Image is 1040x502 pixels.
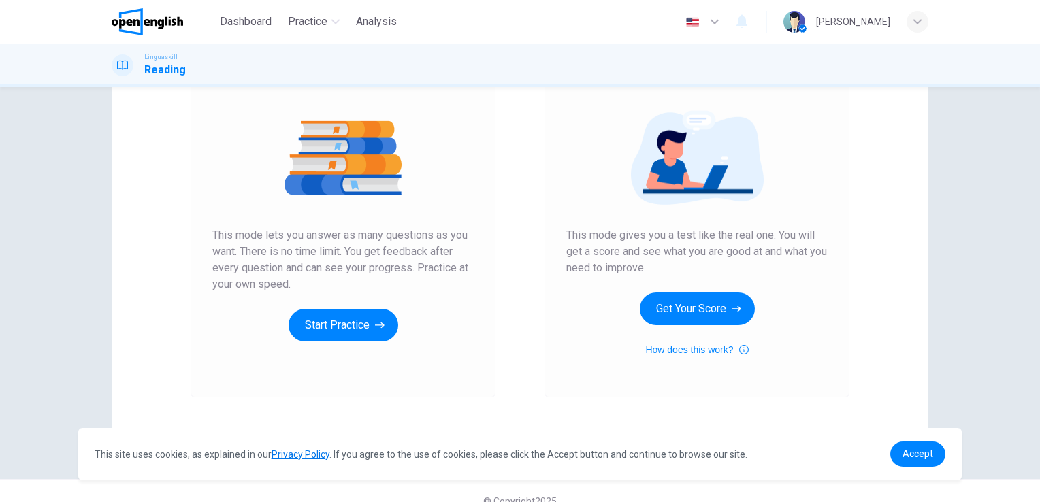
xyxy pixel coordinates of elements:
[288,14,327,30] span: Practice
[903,448,933,459] span: Accept
[144,52,178,62] span: Linguaskill
[783,11,805,33] img: Profile picture
[95,449,747,460] span: This site uses cookies, as explained in our . If you agree to the use of cookies, please click th...
[640,292,755,325] button: Get Your Score
[272,449,329,460] a: Privacy Policy
[144,62,186,78] h1: Reading
[112,8,183,35] img: OpenEnglish logo
[566,227,828,276] span: This mode gives you a test like the real one. You will get a score and see what you are good at a...
[645,341,748,358] button: How does this work?
[214,10,277,34] button: Dashboard
[356,14,397,30] span: Analysis
[282,10,345,34] button: Practice
[78,428,962,480] div: cookieconsent
[112,8,214,35] a: OpenEnglish logo
[212,227,474,292] span: This mode lets you answer as many questions as you want. There is no time limit. You get feedback...
[816,14,890,30] div: [PERSON_NAME]
[220,14,272,30] span: Dashboard
[289,309,398,341] button: Start Practice
[684,17,701,27] img: en
[890,441,945,467] a: dismiss cookie message
[351,10,402,34] button: Analysis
